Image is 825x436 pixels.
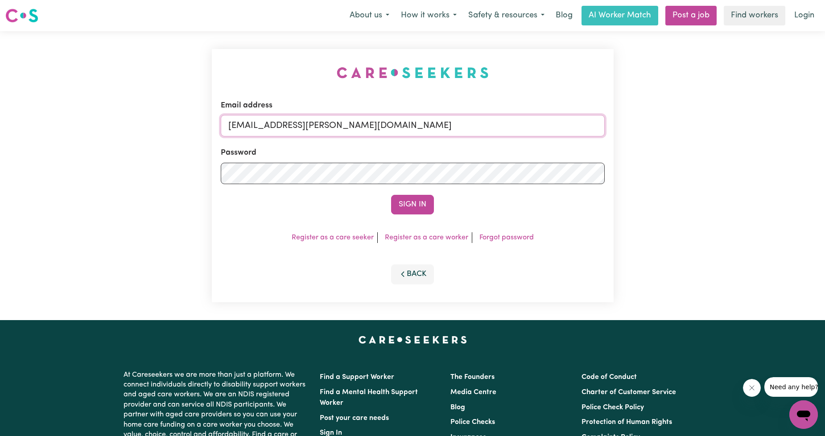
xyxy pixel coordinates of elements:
a: The Founders [450,374,495,381]
a: Code of Conduct [582,374,637,381]
input: Email address [221,115,605,136]
button: About us [344,6,395,25]
label: Email address [221,100,272,111]
a: Forgot password [479,234,534,241]
iframe: Button to launch messaging window [789,400,818,429]
a: Login [789,6,820,25]
img: Careseekers logo [5,8,38,24]
button: Sign In [391,195,434,214]
a: Blog [450,404,465,411]
a: Register as a care worker [385,234,468,241]
a: AI Worker Match [582,6,658,25]
a: Find workers [724,6,785,25]
button: Safety & resources [462,6,550,25]
a: Find a Mental Health Support Worker [320,389,418,407]
a: Blog [550,6,578,25]
a: Find a Support Worker [320,374,394,381]
button: Back [391,264,434,284]
iframe: Message from company [764,377,818,397]
iframe: Close message [743,379,761,397]
a: Charter of Customer Service [582,389,676,396]
span: Need any help? [5,6,54,13]
a: Police Checks [450,419,495,426]
a: Post a job [665,6,717,25]
a: Register as a care seeker [292,234,374,241]
a: Post your care needs [320,415,389,422]
button: How it works [395,6,462,25]
a: Police Check Policy [582,404,644,411]
a: Media Centre [450,389,496,396]
label: Password [221,147,256,159]
a: Protection of Human Rights [582,419,672,426]
a: Careseekers home page [359,336,467,343]
a: Careseekers logo [5,5,38,26]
